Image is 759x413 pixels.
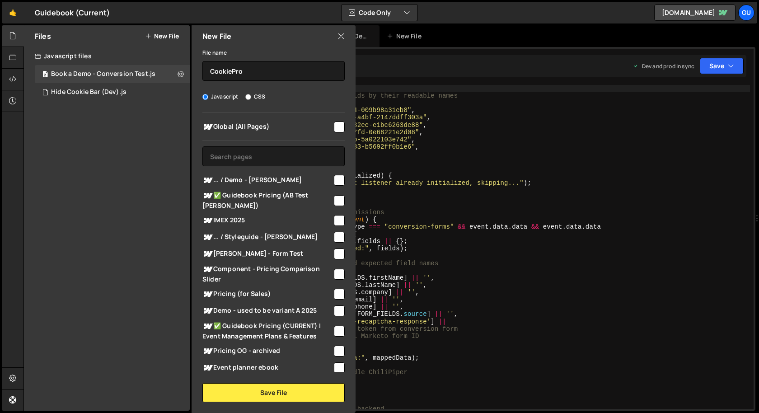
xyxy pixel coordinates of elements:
[202,249,333,259] span: [PERSON_NAME] - Form Test
[202,232,333,243] span: ... / Styleguide - [PERSON_NAME]
[24,47,190,65] div: Javascript files
[202,362,333,373] span: Event planner ebook
[145,33,179,40] button: New File
[700,58,744,74] button: Save
[202,94,208,100] input: Javascript
[202,122,333,132] span: Global (All Pages)
[202,305,333,316] span: Demo - used to be variant A 2025
[42,71,48,79] span: 2
[202,31,231,41] h2: New File
[202,346,333,357] span: Pricing OG - archived
[342,5,417,21] button: Code Only
[738,5,754,21] a: Gu
[202,289,333,300] span: Pricing (for Sales)
[202,61,345,81] input: Name
[202,321,333,341] span: ✅ Guidebook Pricing (CURRENT) | Event Management Plans & Features
[202,146,345,166] input: Search pages
[202,215,333,226] span: IMEX 2025
[245,92,265,101] label: CSS
[202,175,333,186] span: ... / Demo - [PERSON_NAME]
[202,264,333,284] span: Component - Pricing Comparison Slider
[35,65,190,83] div: 16498/46815.js
[202,383,345,402] button: Save File
[202,190,333,210] span: ✅ Guidebook Pricing (AB Test [PERSON_NAME])
[245,94,251,100] input: CSS
[51,88,126,96] div: Hide Cookie Bar (Dev).js
[2,2,24,23] a: 🤙
[51,70,155,78] div: Book a Demo - Conversion Test.js
[633,62,694,70] div: Dev and prod in sync
[35,31,51,41] h2: Files
[387,32,425,41] div: New File
[202,92,239,101] label: Javascript
[654,5,736,21] a: [DOMAIN_NAME]
[35,83,190,101] div: 16498/45674.js
[202,48,227,57] label: File name
[35,7,110,18] div: Guidebook (Current)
